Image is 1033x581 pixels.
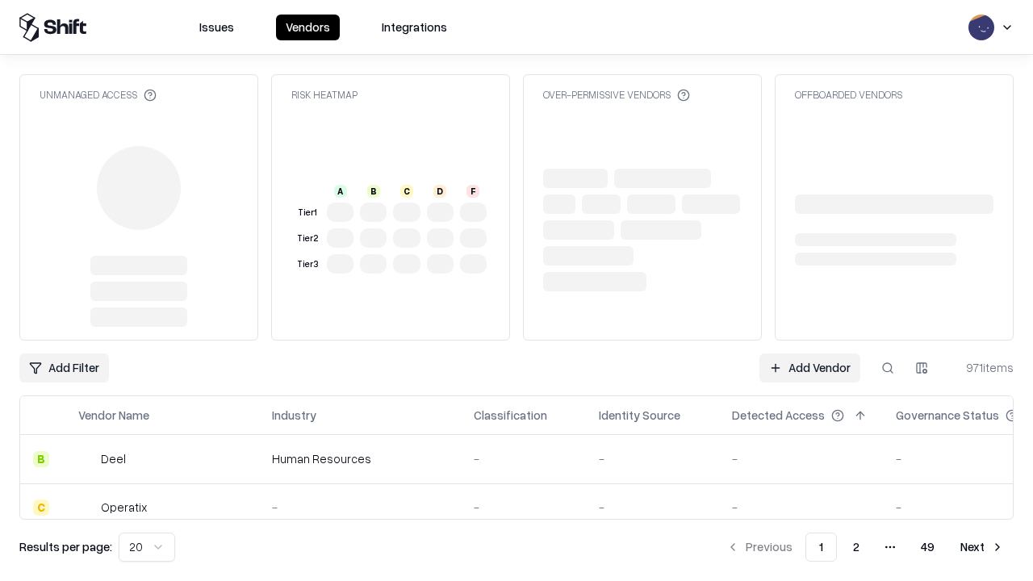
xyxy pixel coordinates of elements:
div: Governance Status [896,407,999,424]
div: - [474,450,573,467]
div: - [732,499,870,516]
div: B [367,185,380,198]
div: F [466,185,479,198]
div: - [732,450,870,467]
img: Deel [78,451,94,467]
button: Issues [190,15,244,40]
button: Integrations [372,15,457,40]
nav: pagination [717,533,1014,562]
button: 2 [840,533,872,562]
div: Unmanaged Access [40,88,157,102]
a: Add Vendor [759,353,860,382]
div: Vendor Name [78,407,149,424]
button: 49 [908,533,947,562]
button: Add Filter [19,353,109,382]
div: 971 items [949,359,1014,376]
div: - [599,499,706,516]
div: Deel [101,450,126,467]
div: Tier 3 [295,257,320,271]
div: - [272,499,448,516]
div: C [400,185,413,198]
div: Classification [474,407,547,424]
div: A [334,185,347,198]
button: Next [951,533,1014,562]
div: Operatix [101,499,147,516]
div: - [474,499,573,516]
div: C [33,499,49,516]
div: Detected Access [732,407,825,424]
div: D [433,185,446,198]
p: Results per page: [19,538,112,555]
div: Tier 2 [295,232,320,245]
div: Over-Permissive Vendors [543,88,690,102]
div: - [599,450,706,467]
button: Vendors [276,15,340,40]
div: Industry [272,407,316,424]
div: Human Resources [272,450,448,467]
div: Offboarded Vendors [795,88,902,102]
img: Operatix [78,499,94,516]
div: B [33,451,49,467]
div: Risk Heatmap [291,88,358,102]
div: Identity Source [599,407,680,424]
div: Tier 1 [295,206,320,219]
button: 1 [805,533,837,562]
